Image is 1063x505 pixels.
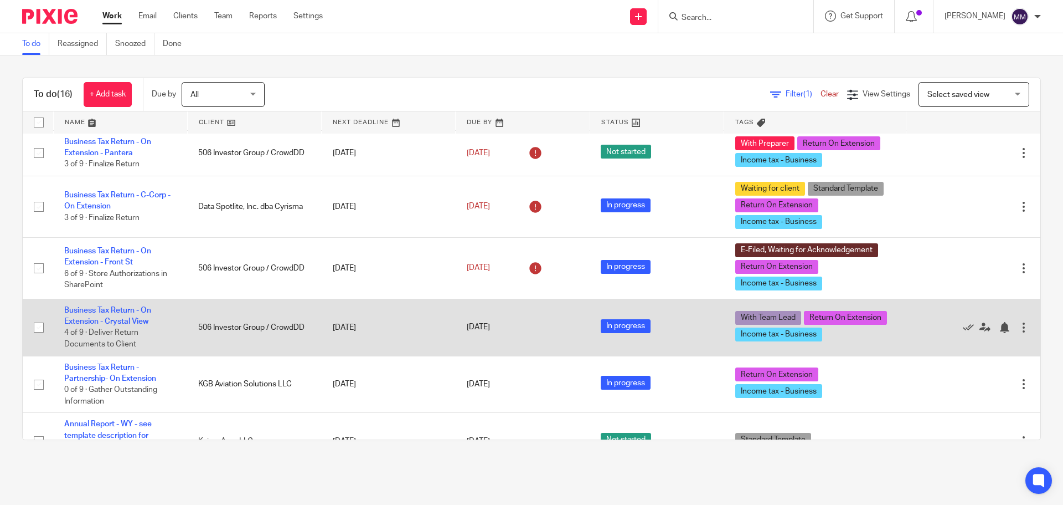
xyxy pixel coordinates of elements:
span: 4 of 9 · Deliver Return Documents to Client [64,329,138,349]
span: Income tax - Business [735,277,822,290]
span: In progress [601,260,651,274]
span: Tags [735,119,754,125]
td: [DATE] [322,130,456,176]
span: In progress [601,198,651,212]
a: + Add task [84,82,132,107]
span: Income tax - Business [735,384,822,398]
span: E-Filed, Waiting for Acknowledgement [735,243,878,257]
span: Return On Extension [735,198,818,212]
span: (16) [57,90,73,99]
span: Filter [786,90,821,98]
td: Data Spotlite, Inc. dba Cyrisma [187,176,321,237]
span: 3 of 9 · Finalize Return [64,160,140,168]
a: Business Tax Return - On Extension - Crystal View [64,307,151,325]
a: Clear [821,90,839,98]
td: 506 Investor Group / CrowdDD [187,237,321,299]
a: Clients [173,11,198,22]
span: [DATE] [467,203,490,211]
a: Annual Report - WY - see template description for deadline [64,420,152,451]
td: [DATE] [322,176,456,237]
p: Due by [152,89,176,100]
a: Work [102,11,122,22]
span: 0 of 9 · Gather Outstanding Information [64,386,157,405]
td: [DATE] [322,356,456,413]
span: Return On Extension [797,136,880,150]
span: With Team Lead [735,311,801,325]
td: 506 Investor Group / CrowdDD [187,130,321,176]
input: Search [680,13,780,23]
span: (1) [803,90,812,98]
span: [DATE] [467,380,490,388]
a: Email [138,11,157,22]
a: Business Tax Return - On Extension - Pantera [64,138,151,157]
h1: To do [34,89,73,100]
a: Reports [249,11,277,22]
span: Return On Extension [735,260,818,274]
span: 3 of 9 · Finalize Return [64,214,140,222]
span: [DATE] [467,324,490,331]
span: With Preparer [735,136,794,150]
span: Return On Extension [735,368,818,381]
span: View Settings [863,90,910,98]
td: Kaima Agro LLC [187,413,321,470]
span: Income tax - Business [735,328,822,341]
span: Not started [601,145,651,159]
a: To do [22,33,49,55]
a: Snoozed [115,33,154,55]
a: Team [214,11,233,22]
td: [DATE] [322,237,456,299]
span: Get Support [840,12,883,20]
span: [DATE] [467,264,490,272]
td: KGB Aviation Solutions LLC [187,356,321,413]
a: Settings [293,11,323,22]
span: Select saved view [927,91,989,99]
span: All [190,91,199,99]
a: Done [163,33,190,55]
span: Standard Template [735,433,811,447]
a: Mark as done [963,322,979,333]
span: In progress [601,319,651,333]
span: [DATE] [467,437,490,445]
a: Reassigned [58,33,107,55]
a: Business Tax Return - On Extension - Front St [64,247,151,266]
span: Waiting for client [735,182,805,196]
span: 6 of 9 · Store Authorizations in SharePoint [64,270,167,289]
td: 506 Investor Group / CrowdDD [187,299,321,356]
span: Income tax - Business [735,215,822,229]
span: Not started [601,433,651,447]
a: Business Tax Return - C-Corp - On Extension [64,191,171,210]
span: [DATE] [467,149,490,157]
img: Pixie [22,9,78,24]
a: Business Tax Return - Partnership- On Extension [64,364,156,382]
span: Return On Extension [804,311,887,325]
img: svg%3E [1011,8,1029,25]
span: Income tax - Business [735,153,822,167]
span: Standard Template [808,182,884,196]
span: In progress [601,376,651,390]
p: [PERSON_NAME] [945,11,1005,22]
td: [DATE] [322,299,456,356]
td: [DATE] [322,413,456,470]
